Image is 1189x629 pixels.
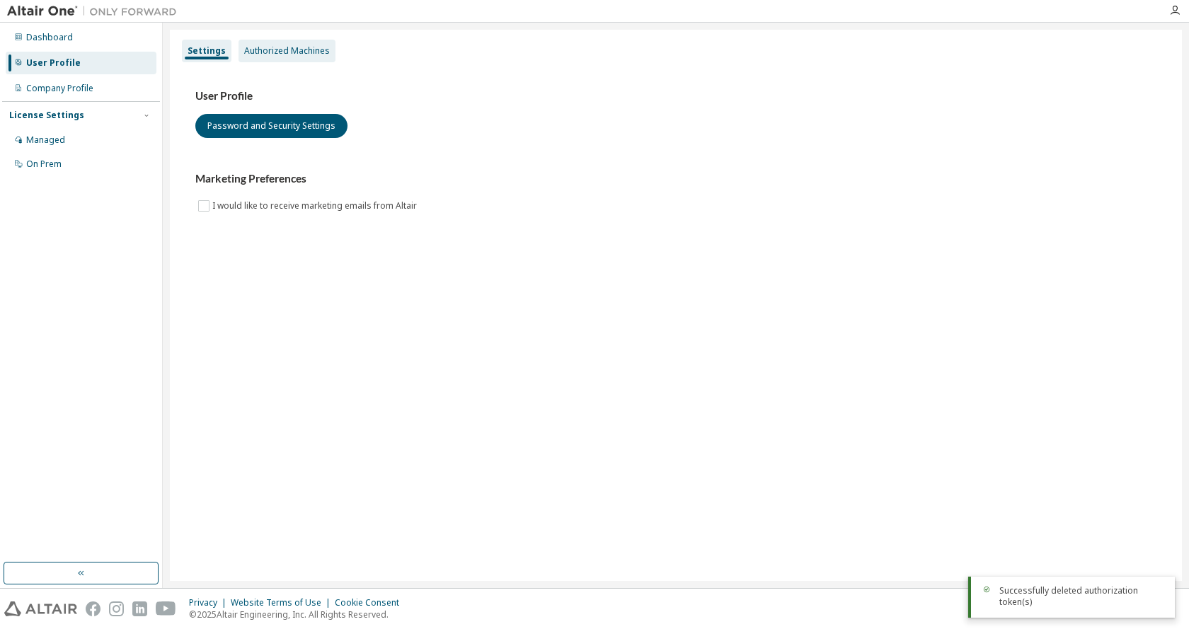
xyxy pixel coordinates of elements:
h3: Marketing Preferences [195,172,1156,186]
div: Company Profile [26,83,93,94]
div: Managed [26,134,65,146]
img: Altair One [7,4,184,18]
div: License Settings [9,110,84,121]
h3: User Profile [195,89,1156,103]
div: Website Terms of Use [231,597,335,608]
img: youtube.svg [156,601,176,616]
div: Settings [188,45,226,57]
p: © 2025 Altair Engineering, Inc. All Rights Reserved. [189,608,408,621]
div: Dashboard [26,32,73,43]
div: Privacy [189,597,231,608]
div: Cookie Consent [335,597,408,608]
button: Password and Security Settings [195,114,347,138]
img: facebook.svg [86,601,100,616]
img: linkedin.svg [132,601,147,616]
div: On Prem [26,158,62,170]
label: I would like to receive marketing emails from Altair [212,197,420,214]
div: Authorized Machines [244,45,330,57]
div: Successfully deleted authorization token(s) [999,585,1164,608]
img: altair_logo.svg [4,601,77,616]
div: User Profile [26,57,81,69]
img: instagram.svg [109,601,124,616]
